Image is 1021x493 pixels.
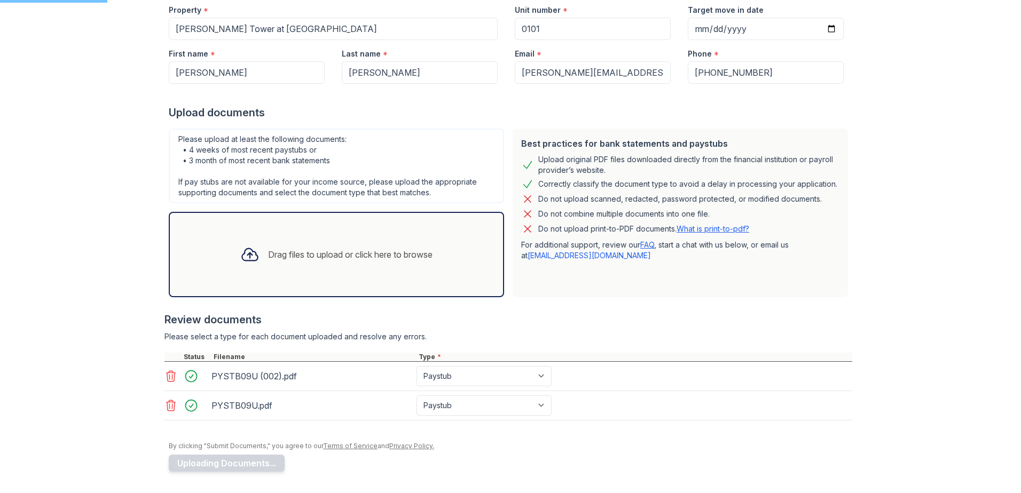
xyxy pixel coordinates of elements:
[677,224,749,233] a: What is print-to-pdf?
[538,154,839,176] div: Upload original PDF files downloaded directly from the financial institution or payroll provider’...
[323,442,378,450] a: Terms of Service
[688,5,764,15] label: Target move in date
[211,397,412,414] div: PYSTB09U.pdf
[211,368,412,385] div: PYSTB09U (002).pdf
[515,49,535,59] label: Email
[528,251,651,260] a: [EMAIL_ADDRESS][DOMAIN_NAME]
[640,240,654,249] a: FAQ
[169,455,285,472] button: Uploading Documents...
[164,312,852,327] div: Review documents
[538,178,837,190] div: Correctly classify the document type to avoid a delay in processing your application.
[389,442,434,450] a: Privacy Policy.
[268,248,433,261] div: Drag files to upload or click here to browse
[538,193,822,205] div: Do not upload scanned, redacted, password protected, or modified documents.
[417,353,852,361] div: Type
[521,240,839,261] p: For additional support, review our , start a chat with us below, or email us at
[688,49,712,59] label: Phone
[211,353,417,361] div: Filename
[169,442,852,450] div: By clicking "Submit Documents," you agree to our and
[164,331,852,342] div: Please select a type for each document uploaded and resolve any errors.
[521,137,839,150] div: Best practices for bank statements and paystubs
[169,129,504,203] div: Please upload at least the following documents: • 4 weeks of most recent paystubs or • 3 month of...
[538,208,710,220] div: Do not combine multiple documents into one file.
[169,5,201,15] label: Property
[515,5,561,15] label: Unit number
[342,49,381,59] label: Last name
[169,49,208,59] label: First name
[169,105,852,120] div: Upload documents
[182,353,211,361] div: Status
[538,224,749,234] p: Do not upload print-to-PDF documents.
